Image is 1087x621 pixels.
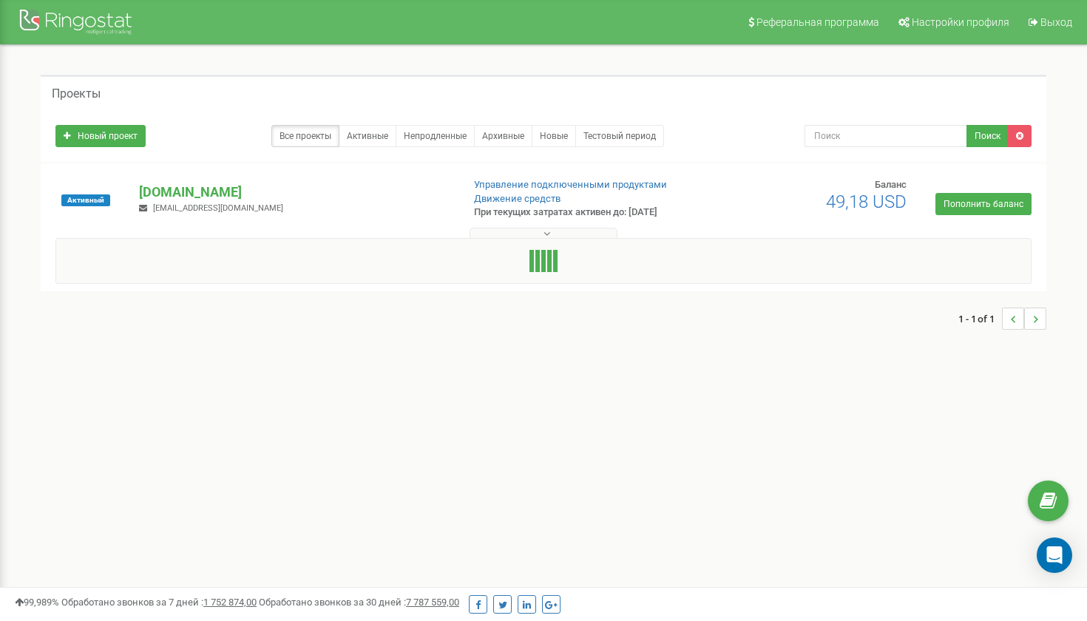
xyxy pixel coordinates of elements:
span: Обработано звонков за 30 дней : [259,597,459,608]
u: 1 752 874,00 [203,597,257,608]
button: Поиск [966,125,1009,147]
a: Непродленные [396,125,475,147]
a: Пополнить баланс [935,193,1032,215]
p: При текущих затратах активен до: [DATE] [474,206,702,220]
a: Новый проект [55,125,146,147]
span: Баланс [875,179,907,190]
span: Реферальная программа [756,16,879,28]
span: Активный [61,194,110,206]
span: [EMAIL_ADDRESS][DOMAIN_NAME] [153,203,283,213]
a: Новые [532,125,576,147]
span: 49,18 USD [826,191,907,212]
a: Управление подключенными продуктами [474,179,667,190]
a: Все проекты [271,125,339,147]
span: 1 - 1 of 1 [958,308,1002,330]
span: 99,989% [15,597,59,608]
p: [DOMAIN_NAME] [139,183,450,202]
a: Активные [339,125,396,147]
input: Поиск [805,125,968,147]
nav: ... [958,293,1046,345]
div: Open Intercom Messenger [1037,537,1072,573]
a: Движение средств [474,193,561,204]
h5: Проекты [52,87,101,101]
a: Тестовый период [575,125,664,147]
span: Настройки профиля [912,16,1009,28]
a: Архивные [474,125,532,147]
u: 7 787 559,00 [406,597,459,608]
span: Обработано звонков за 7 дней : [61,597,257,608]
span: Выход [1040,16,1072,28]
